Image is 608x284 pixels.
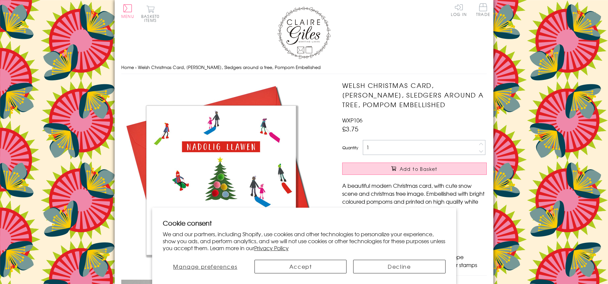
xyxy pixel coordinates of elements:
[138,64,321,70] span: Welsh Christmas Card, [PERSON_NAME], Sledgers around a tree, Pompom Embellished
[254,260,347,273] button: Accept
[144,13,159,23] span: 0 items
[277,7,331,59] img: Claire Giles Greetings Cards
[342,81,487,109] h1: Welsh Christmas Card, [PERSON_NAME], Sledgers around a tree, Pompom Embellished
[476,3,490,18] a: Trade
[342,124,358,133] span: £3.75
[135,64,137,70] span: ›
[121,81,321,280] img: Welsh Christmas Card, Nadolig Llawen, Sledgers around a tree, Pompom Embellished
[342,181,487,213] p: A beautiful modern Christmas card, with cute snow scene and christmas tree image. Embellished wit...
[342,145,358,151] label: Quantity
[141,5,159,22] button: Basket0 items
[163,218,446,228] h2: Cookie consent
[163,260,248,273] button: Manage preferences
[342,116,362,124] span: WXP106
[121,4,134,18] button: Menu
[163,231,446,251] p: We and our partners, including Shopify, use cookies and other technologies to personalize your ex...
[254,244,289,252] a: Privacy Policy
[476,3,490,16] span: Trade
[173,262,237,270] span: Manage preferences
[121,64,134,70] a: Home
[342,163,487,175] button: Add to Basket
[451,3,467,16] a: Log In
[121,13,134,19] span: Menu
[353,260,445,273] button: Decline
[400,166,438,172] span: Add to Basket
[121,61,487,74] nav: breadcrumbs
